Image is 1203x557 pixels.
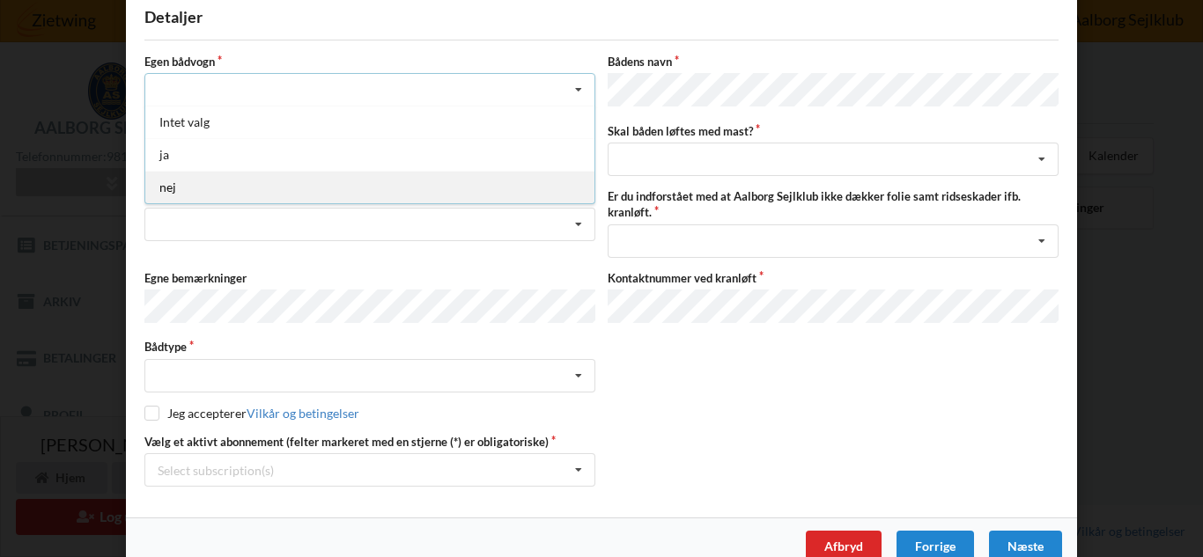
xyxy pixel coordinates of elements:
[608,123,1059,139] label: Skal båden løftes med mast?
[144,7,1059,27] div: Detaljer
[608,188,1059,220] label: Er du indforstået med at Aalborg Sejlklub ikke dækker folie samt ridseskader ifb. kranløft.
[144,339,595,355] label: Bådtype
[145,106,594,138] div: Intet valg
[158,463,274,478] div: Select subscription(s)
[144,270,595,286] label: Egne bemærkninger
[608,270,1059,286] label: Kontaktnummer ved kranløft
[144,406,359,421] label: Jeg accepterer
[144,54,595,70] label: Egen bådvogn
[247,406,359,421] a: Vilkår og betingelser
[145,171,594,203] div: nej
[144,434,595,450] label: Vælg et aktivt abonnement (felter markeret med en stjerne (*) er obligatoriske)
[145,138,594,171] div: ja
[608,54,1059,70] label: Bådens navn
